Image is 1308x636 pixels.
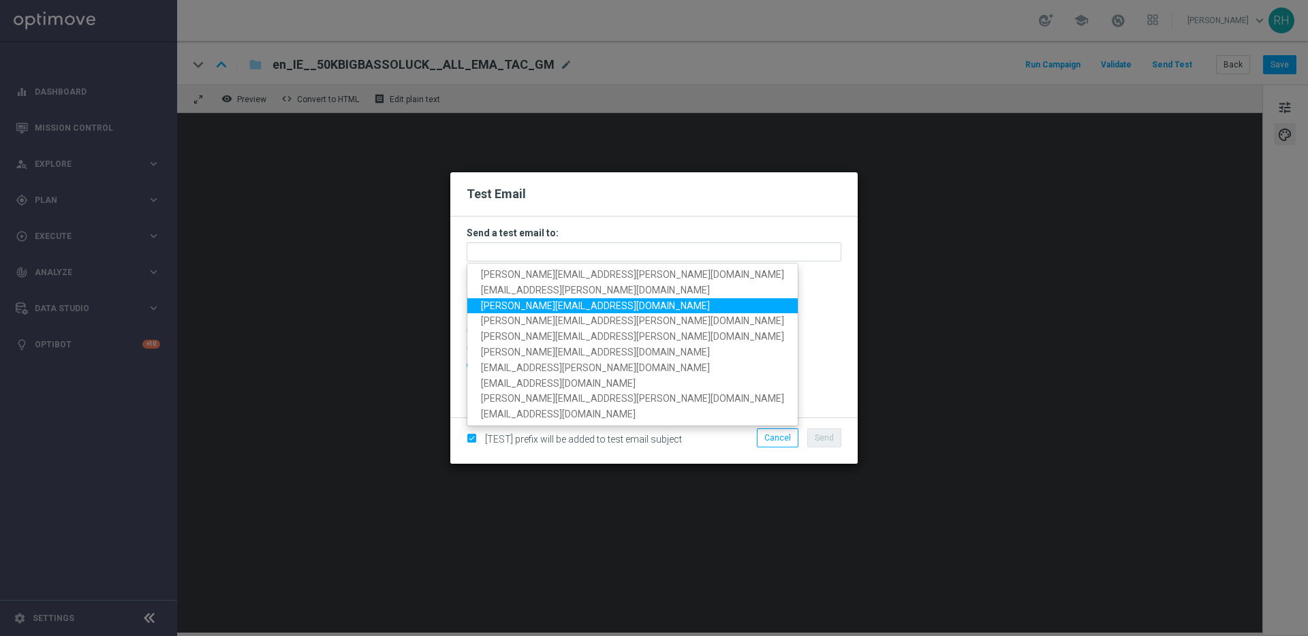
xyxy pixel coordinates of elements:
[467,391,798,407] a: [PERSON_NAME][EMAIL_ADDRESS][PERSON_NAME][DOMAIN_NAME]
[485,434,682,445] span: [TEST] prefix will be added to test email subject
[481,331,784,342] span: [PERSON_NAME][EMAIL_ADDRESS][PERSON_NAME][DOMAIN_NAME]
[807,428,841,447] button: Send
[467,267,798,283] a: [PERSON_NAME][EMAIL_ADDRESS][PERSON_NAME][DOMAIN_NAME]
[815,433,834,443] span: Send
[481,409,636,419] span: [EMAIL_ADDRESS][DOMAIN_NAME]
[467,298,798,313] a: [PERSON_NAME][EMAIL_ADDRESS][DOMAIN_NAME]
[481,377,636,388] span: [EMAIL_ADDRESS][DOMAIN_NAME]
[481,285,710,296] span: [EMAIL_ADDRESS][PERSON_NAME][DOMAIN_NAME]
[467,313,798,329] a: [PERSON_NAME][EMAIL_ADDRESS][PERSON_NAME][DOMAIN_NAME]
[467,283,798,298] a: [EMAIL_ADDRESS][PERSON_NAME][DOMAIN_NAME]
[757,428,798,447] button: Cancel
[467,186,841,202] h2: Test Email
[481,300,710,311] span: [PERSON_NAME][EMAIL_ADDRESS][DOMAIN_NAME]
[481,347,710,357] span: [PERSON_NAME][EMAIL_ADDRESS][DOMAIN_NAME]
[467,375,798,391] a: [EMAIL_ADDRESS][DOMAIN_NAME]
[467,407,798,422] a: [EMAIL_ADDRESS][DOMAIN_NAME]
[467,329,798,345] a: [PERSON_NAME][EMAIL_ADDRESS][PERSON_NAME][DOMAIN_NAME]
[481,393,784,404] span: [PERSON_NAME][EMAIL_ADDRESS][PERSON_NAME][DOMAIN_NAME]
[467,227,841,239] h3: Send a test email to:
[467,345,798,360] a: [PERSON_NAME][EMAIL_ADDRESS][DOMAIN_NAME]
[481,315,784,326] span: [PERSON_NAME][EMAIL_ADDRESS][PERSON_NAME][DOMAIN_NAME]
[467,360,798,376] a: [EMAIL_ADDRESS][PERSON_NAME][DOMAIN_NAME]
[481,362,710,373] span: [EMAIL_ADDRESS][PERSON_NAME][DOMAIN_NAME]
[481,269,784,280] span: [PERSON_NAME][EMAIL_ADDRESS][PERSON_NAME][DOMAIN_NAME]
